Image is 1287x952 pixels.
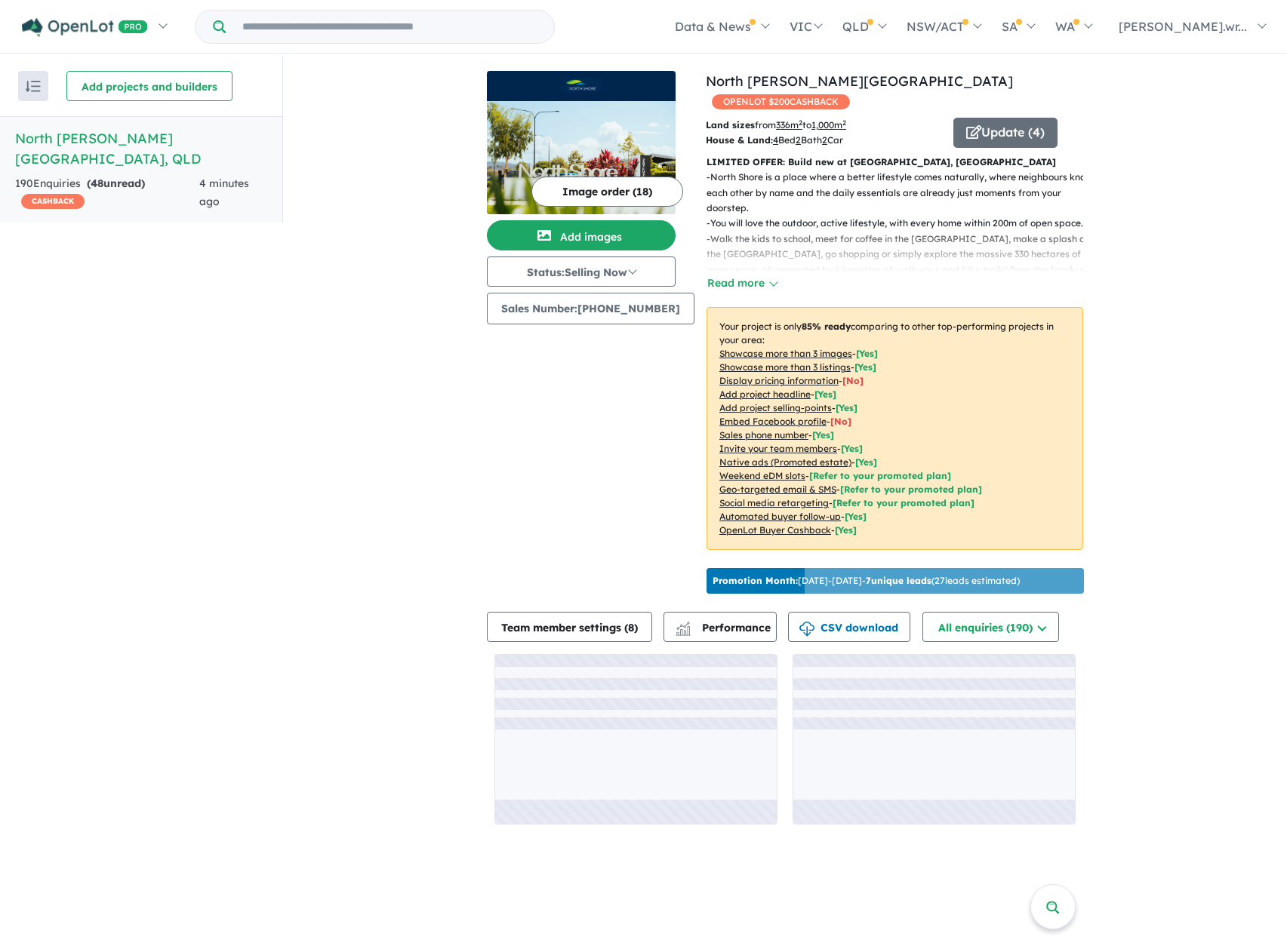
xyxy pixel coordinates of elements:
u: 4 [773,134,778,146]
span: [ Yes ] [854,361,876,373]
u: OpenLot Buyer Cashback [719,524,831,536]
img: Openlot PRO Logo White [22,18,148,37]
img: line-chart.svg [676,622,690,630]
span: OPENLOT $ 200 CASHBACK [712,94,850,109]
u: Embed Facebook profile [719,416,827,427]
span: [PERSON_NAME].wr... [1119,19,1247,34]
span: [Yes] [845,511,867,522]
p: Bed Bath Car [706,133,942,148]
span: [Refer to your promoted plan] [809,470,951,481]
u: Sales phone number [719,429,808,441]
button: Image order (18) [531,177,683,207]
span: 48 [91,177,103,190]
span: Performance [678,621,771,634]
span: [Refer to your promoted plan] [833,497,974,508]
span: to [802,119,846,131]
button: Team member settings (8) [487,612,652,642]
sup: 2 [799,118,802,127]
span: [Yes] [855,456,877,468]
u: Add project headline [719,388,811,400]
strong: ( unread) [87,177,145,190]
button: Update (4) [953,118,1058,148]
button: Sales Number:[PHONE_NUMBER] [487,293,694,324]
button: Performance [664,612,777,642]
u: Automated buyer follow-up [719,511,841,522]
p: - Walk the kids to school, meet for coffee in the [GEOGRAPHIC_DATA], make a splash at the [GEOGRA... [707,232,1095,293]
p: - North Shore is a place where a better lifestyle comes naturally, where neighbours know each oth... [707,170,1095,216]
u: Geo-targeted email & SMS [719,484,836,495]
button: All enquiries (190) [922,612,1059,642]
b: 85 % ready [802,321,851,332]
button: Add projects and builders [66,71,232,101]
a: North [PERSON_NAME][GEOGRAPHIC_DATA] [706,72,1013,90]
u: Add project selling-points [719,402,832,413]
sup: 2 [842,118,846,127]
span: [ Yes ] [814,388,836,400]
u: 1,000 m [811,119,846,131]
a: North Shore - Burdell LogoNorth Shore - Burdell [487,71,676,214]
u: 336 m [776,119,802,131]
u: Weekend eDM slots [719,470,805,481]
p: Your project is only comparing to other top-performing projects in your area: - - - - - - - - - -... [707,307,1083,550]
span: [ Yes ] [812,429,834,441]
button: CSV download [788,612,910,642]
input: Try estate name, suburb, builder or developer [229,11,551,43]
u: Showcase more than 3 listings [719,361,851,373]
p: - You will love the outdoor, active lifestyle, with every home within 200m of open space. [707,216,1095,231]
b: Promotion Month: [713,575,798,586]
b: House & Land: [706,134,773,146]
div: 190 Enquir ies [15,175,199,211]
button: Add images [487,220,676,250]
u: Showcase more than 3 images [719,348,852,359]
b: Land sizes [706,119,755,131]
span: [ No ] [842,375,864,386]
u: Social media retargeting [719,497,829,508]
span: [ No ] [830,416,851,427]
span: 8 [628,621,634,634]
img: download icon [799,622,814,637]
span: 4 minutes ago [199,177,249,208]
img: bar-chart.svg [676,626,691,636]
span: CASHBACK [21,194,85,209]
span: [ Yes ] [841,443,863,454]
button: Read more [707,275,777,292]
h5: North [PERSON_NAME][GEOGRAPHIC_DATA] , QLD [15,128,267,169]
img: sort.svg [26,81,41,92]
p: from [706,118,942,133]
u: 2 [796,134,801,146]
u: Invite your team members [719,443,837,454]
img: North Shore - Burdell Logo [493,77,670,95]
u: Display pricing information [719,375,839,386]
span: [Refer to your promoted plan] [840,484,982,495]
span: [ Yes ] [856,348,878,359]
span: [Yes] [835,524,857,536]
u: 2 [822,134,827,146]
p: LIMITED OFFER: Build new at [GEOGRAPHIC_DATA], [GEOGRAPHIC_DATA] [707,155,1083,170]
span: [ Yes ] [836,402,857,413]
b: 7 unique leads [866,575,931,586]
u: Native ads (Promoted estate) [719,456,851,468]
p: [DATE] - [DATE] - ( 27 leads estimated) [713,574,1020,588]
img: North Shore - Burdell [487,101,676,214]
button: Status:Selling Now [487,256,676,287]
